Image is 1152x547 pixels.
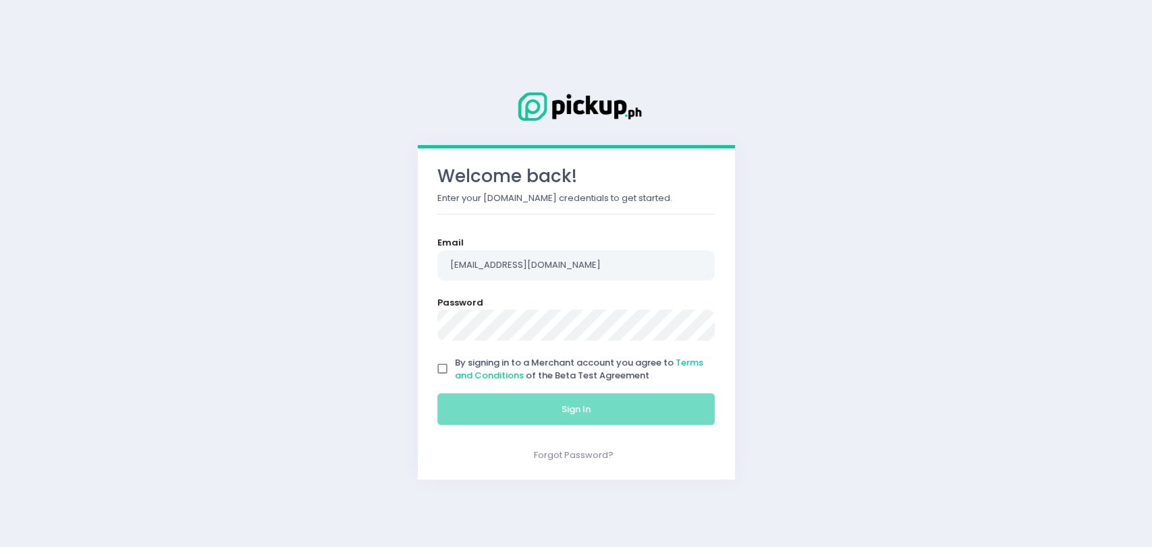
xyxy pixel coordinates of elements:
a: Terms and Conditions [455,356,703,382]
button: Sign In [437,393,715,426]
label: Password [437,296,483,310]
label: Email [437,236,464,250]
span: By signing in to a Merchant account you agree to of the Beta Test Agreement [455,356,703,382]
p: Enter your [DOMAIN_NAME] credentials to get started. [437,192,715,205]
a: Forgot Password? [534,449,613,461]
h3: Welcome back! [437,166,715,187]
input: Email [437,250,715,281]
img: Logo [509,90,644,123]
span: Sign In [561,403,591,415]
